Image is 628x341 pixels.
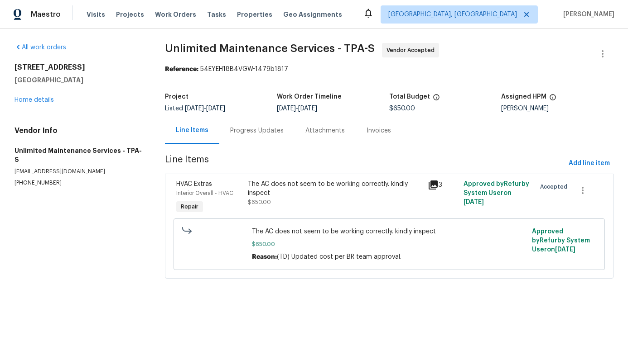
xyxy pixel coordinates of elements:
[549,94,556,105] span: The hpm assigned to this work order.
[116,10,144,19] span: Projects
[207,11,226,18] span: Tasks
[555,246,575,253] span: [DATE]
[14,168,143,175] p: [EMAIL_ADDRESS][DOMAIN_NAME]
[464,181,529,205] span: Approved by Refurby System User on
[165,94,188,100] h5: Project
[177,202,202,211] span: Repair
[87,10,105,19] span: Visits
[501,94,546,100] h5: Assigned HPM
[14,76,143,85] h5: [GEOGRAPHIC_DATA]
[155,10,196,19] span: Work Orders
[176,190,233,196] span: Interior Overall - HVAC
[252,227,527,236] span: The AC does not seem to be working correctly. kindly inspect
[277,254,401,260] span: (TD) Updated cost per BR team approval.
[389,105,415,112] span: $650.00
[388,10,517,19] span: [GEOGRAPHIC_DATA], [GEOGRAPHIC_DATA]
[185,105,204,112] span: [DATE]
[560,10,614,19] span: [PERSON_NAME]
[14,126,143,135] h4: Vendor Info
[433,94,440,105] span: The total cost of line items that have been proposed by Opendoor. This sum includes line items th...
[252,254,277,260] span: Reason:
[386,46,438,55] span: Vendor Accepted
[31,10,61,19] span: Maestro
[165,43,375,54] span: Unlimited Maintenance Services - TPA-S
[230,126,284,135] div: Progress Updates
[248,199,271,205] span: $650.00
[569,158,610,169] span: Add line item
[237,10,272,19] span: Properties
[464,199,484,205] span: [DATE]
[14,179,143,187] p: [PHONE_NUMBER]
[252,240,527,249] span: $650.00
[565,155,614,172] button: Add line item
[277,105,317,112] span: -
[165,66,198,72] b: Reference:
[532,228,590,253] span: Approved by Refurby System User on
[367,126,391,135] div: Invoices
[428,180,458,190] div: 3
[540,182,571,191] span: Accepted
[176,126,208,135] div: Line Items
[389,94,430,100] h5: Total Budget
[165,155,565,172] span: Line Items
[248,180,422,198] div: The AC does not seem to be working correctly. kindly inspect
[14,63,143,72] h2: [STREET_ADDRESS]
[283,10,342,19] span: Geo Assignments
[165,105,225,112] span: Listed
[298,105,317,112] span: [DATE]
[14,97,54,103] a: Home details
[206,105,225,112] span: [DATE]
[14,44,66,51] a: All work orders
[14,146,143,164] h5: Unlimited Maintenance Services - TPA-S
[185,105,225,112] span: -
[277,105,296,112] span: [DATE]
[501,105,614,112] div: [PERSON_NAME]
[165,65,614,74] div: 54EYEH18B4VGW-1479b1817
[305,126,345,135] div: Attachments
[176,181,212,187] span: HVAC Extras
[277,94,342,100] h5: Work Order Timeline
